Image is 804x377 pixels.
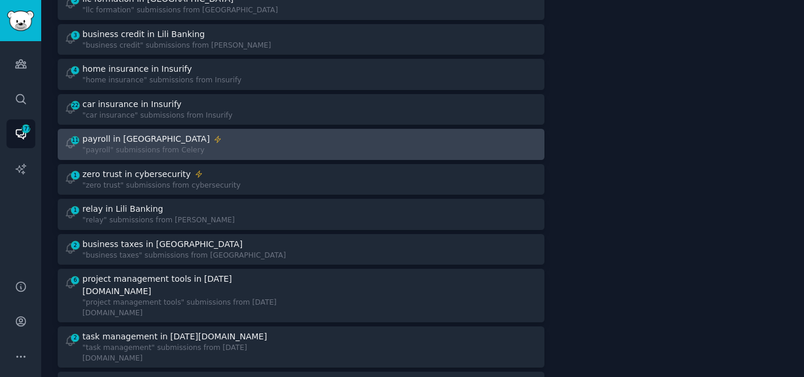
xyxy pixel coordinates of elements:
a: 4home insurance in Insurify"home insurance" submissions from Insurify [58,59,544,90]
a: 11payroll in [GEOGRAPHIC_DATA]"payroll" submissions from Celery [58,129,544,160]
div: "business credit" submissions from [PERSON_NAME] [82,41,271,51]
a: 6project management tools in [DATE][DOMAIN_NAME]"project management tools" submissions from [DATE... [58,269,544,322]
div: task management in [DATE][DOMAIN_NAME] [82,331,267,343]
a: 1relay in Lili Banking"relay" submissions from [PERSON_NAME] [58,199,544,230]
div: "business taxes" submissions from [GEOGRAPHIC_DATA] [82,251,286,261]
div: "home insurance" submissions from Insurify [82,75,241,86]
div: relay in Lili Banking [82,203,163,215]
span: 3 [70,31,81,39]
a: 1zero trust in cybersecurity"zero trust" submissions from cybersecurity [58,164,544,195]
a: 177 [6,119,35,148]
span: 4 [70,66,81,74]
a: 2task management in [DATE][DOMAIN_NAME]"task management" submissions from [DATE][DOMAIN_NAME] [58,326,544,368]
div: car insurance in Insurify [82,98,181,111]
span: 177 [21,125,31,133]
span: 22 [70,101,81,109]
div: home insurance in Insurify [82,63,192,75]
span: 11 [70,136,81,144]
div: "project management tools" submissions from [DATE][DOMAIN_NAME] [82,298,293,318]
div: business credit in Lili Banking [82,28,205,41]
span: 1 [70,171,81,179]
div: project management tools in [DATE][DOMAIN_NAME] [82,273,291,298]
a: 22car insurance in Insurify"car insurance" submissions from Insurify [58,94,544,125]
span: 1 [70,206,81,214]
span: 2 [70,241,81,249]
span: 6 [70,276,81,284]
div: zero trust in cybersecurity [82,168,191,181]
div: business taxes in [GEOGRAPHIC_DATA] [82,238,242,251]
div: payroll in [GEOGRAPHIC_DATA] [82,133,210,145]
a: 2business taxes in [GEOGRAPHIC_DATA]"business taxes" submissions from [GEOGRAPHIC_DATA] [58,234,544,265]
div: "task management" submissions from [DATE][DOMAIN_NAME] [82,343,293,363]
img: GummySearch logo [7,11,34,31]
div: "relay" submissions from [PERSON_NAME] [82,215,235,226]
div: "payroll" submissions from Celery [82,145,222,156]
div: "car insurance" submissions from Insurify [82,111,232,121]
div: "llc formation" submissions from [GEOGRAPHIC_DATA] [82,5,278,16]
span: 2 [70,333,81,342]
div: "zero trust" submissions from cybersecurity [82,181,241,191]
a: 3business credit in Lili Banking"business credit" submissions from [PERSON_NAME] [58,24,544,55]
